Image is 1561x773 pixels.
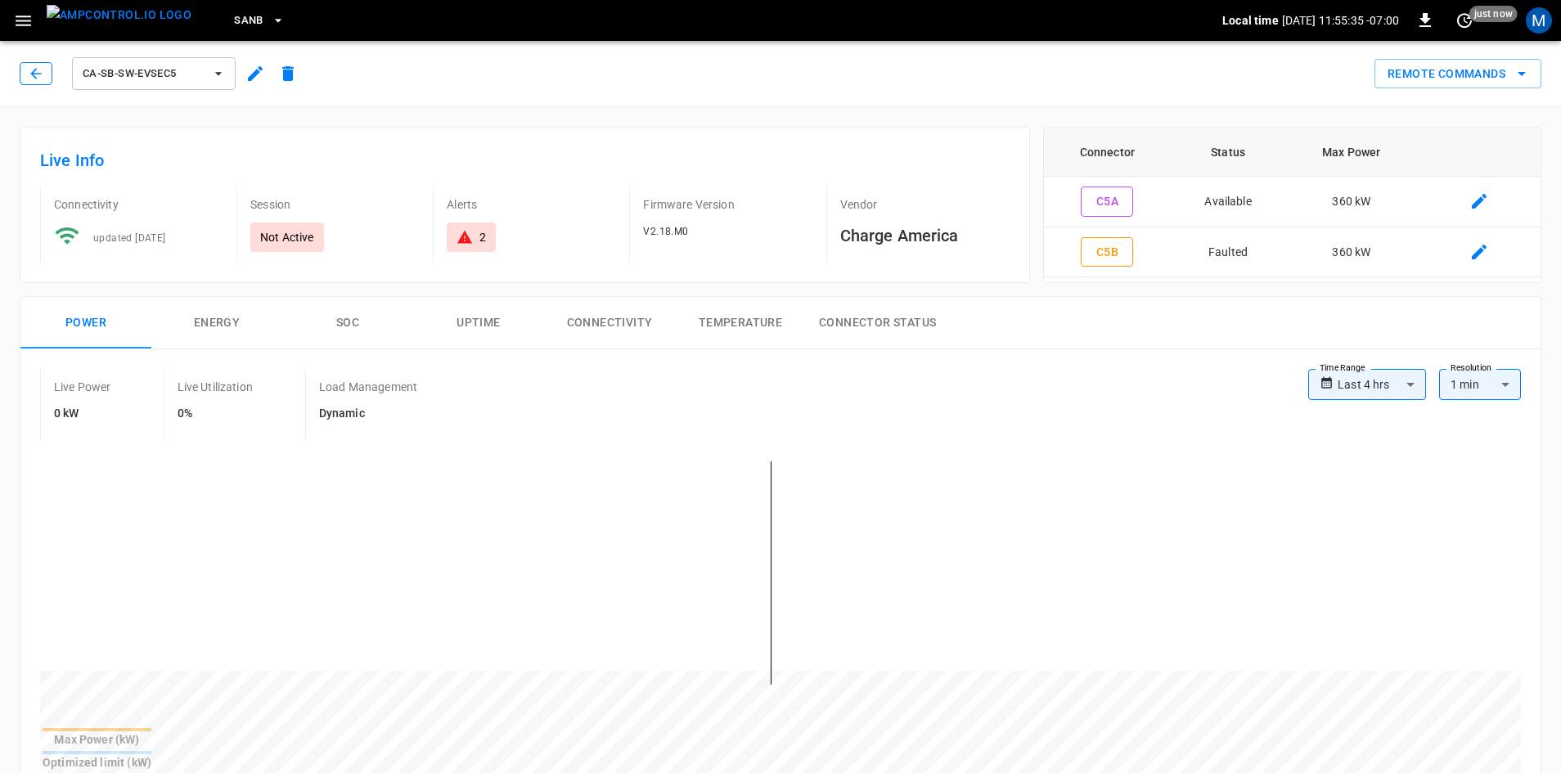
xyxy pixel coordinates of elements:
[1171,177,1285,227] td: Available
[227,5,291,37] button: SanB
[1044,128,1541,277] table: connector table
[544,297,675,349] button: Connectivity
[1439,369,1521,400] div: 1 min
[1338,369,1426,400] div: Last 4 hrs
[151,297,282,349] button: Energy
[1171,227,1285,278] td: Faulted
[1285,128,1418,177] th: Max Power
[1285,177,1418,227] td: 360 kW
[1282,12,1399,29] p: [DATE] 11:55:35 -07:00
[840,222,1010,249] h6: Charge America
[178,405,253,423] h6: 0%
[1081,187,1133,217] button: C5A
[250,196,420,213] p: Session
[479,229,486,245] div: 2
[806,297,949,349] button: Connector Status
[83,65,204,83] span: ca-sb-sw-evseC5
[1285,227,1418,278] td: 360 kW
[1374,59,1541,89] button: Remote Commands
[1081,237,1133,267] button: C5B
[178,379,253,395] p: Live Utilization
[413,297,544,349] button: Uptime
[20,297,151,349] button: Power
[1451,362,1491,375] label: Resolution
[643,196,812,213] p: Firmware Version
[1469,6,1518,22] span: just now
[282,297,413,349] button: SOC
[840,196,1010,213] p: Vendor
[643,226,688,237] span: V2.18.M0
[1451,7,1478,34] button: set refresh interval
[47,5,191,25] img: ampcontrol.io logo
[54,379,111,395] p: Live Power
[54,196,223,213] p: Connectivity
[234,11,263,30] span: SanB
[93,232,166,244] span: updated [DATE]
[447,196,616,213] p: Alerts
[40,147,1010,173] h6: Live Info
[54,405,111,423] h6: 0 kW
[72,57,236,90] button: ca-sb-sw-evseC5
[1171,128,1285,177] th: Status
[260,229,314,245] p: Not Active
[319,405,417,423] h6: Dynamic
[319,379,417,395] p: Load Management
[1374,59,1541,89] div: remote commands options
[675,297,806,349] button: Temperature
[1320,362,1365,375] label: Time Range
[1044,128,1171,177] th: Connector
[1222,12,1279,29] p: Local time
[1526,7,1552,34] div: profile-icon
